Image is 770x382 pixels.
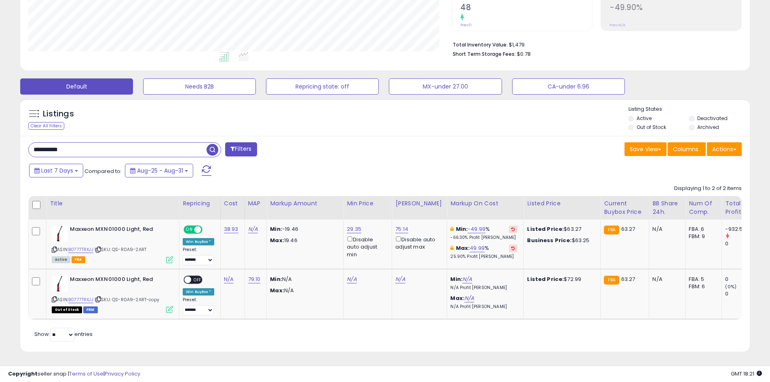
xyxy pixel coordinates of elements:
p: N/A [270,287,337,294]
b: Total Inventory Value: [453,41,508,48]
span: 2025-09-8 18:21 GMT [731,370,762,378]
button: Actions [707,142,742,156]
div: $63.25 [527,237,594,244]
div: 0 [725,276,758,283]
img: 31l7E8Ys54L._SL40_.jpg [52,226,68,242]
div: % [450,245,517,260]
span: | SKU: QS-R0A9-2ART-copy [95,296,159,303]
div: FBM: 9 [689,233,715,240]
li: $1,479 [453,39,736,49]
button: CA-under 6.96 [512,78,625,95]
small: Prev: N/A [610,23,625,27]
a: N/A [248,225,258,233]
p: 25.90% Profit [PERSON_NAME] [450,254,517,260]
span: Show: entries [34,330,93,338]
strong: Max: [270,236,284,244]
th: The percentage added to the cost of goods (COGS) that forms the calculator for Min & Max prices. [447,196,524,219]
small: Prev: 0 [460,23,472,27]
span: 63.27 [621,275,635,283]
div: Markup Amount [270,199,340,208]
div: $72.99 [527,276,594,283]
span: All listings that are currently out of stock and unavailable for purchase on Amazon [52,306,82,313]
div: ASIN: [52,226,173,262]
div: 0 [725,240,758,247]
b: Maxxeon MXN01000 Light, Red [70,226,168,235]
div: Repricing [183,199,217,208]
span: Last 7 Days [41,167,73,175]
small: (0%) [725,283,736,290]
span: $0.78 [517,50,531,58]
div: FBA: 6 [689,226,715,233]
div: Clear All Filters [28,122,64,130]
span: OFF [191,276,204,283]
div: seller snap | | [8,370,140,378]
div: Title [50,199,176,208]
div: 0 [725,290,758,298]
div: Disable auto adjust min [347,235,386,258]
p: -19.46 [270,226,337,233]
strong: Min: [270,275,282,283]
span: Aug-25 - Aug-31 [137,167,183,175]
strong: Min: [270,225,282,233]
div: FBA: 5 [689,276,715,283]
p: Listing States: [629,106,750,113]
button: MX-under 27.00 [389,78,502,95]
button: Save View [624,142,667,156]
button: Last 7 Days [29,164,83,177]
button: Columns [668,142,706,156]
label: Out of Stock [637,124,666,131]
b: Short Term Storage Fees: [453,51,516,57]
b: Business Price: [527,236,572,244]
a: B0777TRXJJ [68,296,93,303]
span: ON [184,226,194,233]
div: BB Share 24h. [652,199,682,216]
strong: Copyright [8,370,38,378]
div: Markup on Cost [450,199,520,208]
b: Max: [450,294,464,302]
a: 38.93 [224,225,238,233]
div: Min Price [347,199,388,208]
div: Listed Price [527,199,597,208]
b: Listed Price: [527,225,564,233]
button: Default [20,78,133,95]
img: 31l7E8Ys54L._SL40_.jpg [52,276,68,292]
div: Win BuyBox * [183,238,214,245]
a: -49.99 [468,225,485,233]
strong: Max: [270,287,284,294]
p: N/A Profit [PERSON_NAME] [450,285,517,291]
div: MAP [248,199,264,208]
label: Active [637,115,652,122]
button: Filters [225,142,257,156]
div: [PERSON_NAME] [395,199,443,208]
a: N/A [395,275,405,283]
a: 75.14 [395,225,408,233]
span: OFF [201,226,214,233]
div: FBM: 6 [689,283,715,290]
div: Total Profit [725,199,755,216]
label: Deactivated [697,115,728,122]
a: Terms of Use [69,370,103,378]
div: Current Buybox Price [604,199,646,216]
div: Cost [224,199,241,208]
label: Archived [697,124,719,131]
span: Columns [673,145,698,153]
a: 79.10 [248,275,261,283]
button: Aug-25 - Aug-31 [125,164,193,177]
a: 49.99 [470,244,485,252]
small: FBA [604,276,619,285]
div: N/A [652,276,679,283]
div: Num of Comp. [689,199,718,216]
div: Displaying 1 to 2 of 2 items [674,185,742,192]
p: N/A [270,276,337,283]
button: Repricing state: off [266,78,379,95]
h2: 48 [460,3,592,14]
button: Needs B2B [143,78,256,95]
a: N/A [462,275,472,283]
p: 19.46 [270,237,337,244]
div: ASIN: [52,276,173,312]
div: Disable auto adjust max [395,235,441,251]
div: Preset: [183,297,214,315]
h5: Listings [43,108,74,120]
span: 63.27 [621,225,635,233]
p: N/A Profit [PERSON_NAME] [450,304,517,310]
